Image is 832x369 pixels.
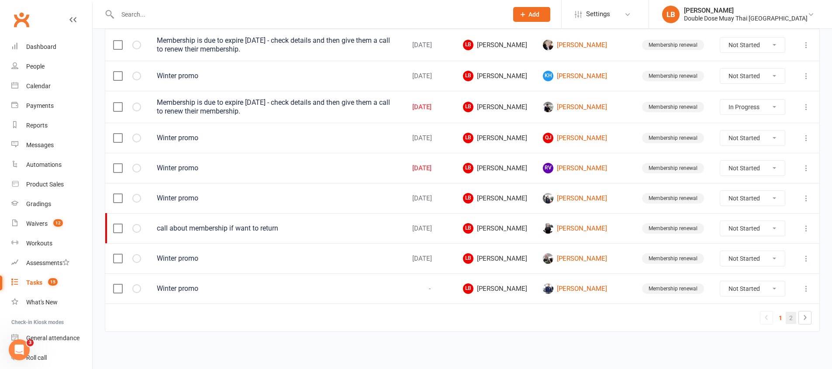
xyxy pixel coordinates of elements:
[775,312,786,324] a: 1
[11,96,92,116] a: Payments
[642,40,704,50] div: Membership renewal
[543,223,553,234] img: Alessandro Benvenuti
[412,41,447,49] div: [DATE]
[543,253,553,264] img: Brad Price
[11,328,92,348] a: General attendance kiosk mode
[463,283,527,294] span: [PERSON_NAME]
[26,141,54,148] div: Messages
[463,223,473,234] span: LB
[26,299,58,306] div: What's New
[26,200,51,207] div: Gradings
[543,71,626,81] a: KH[PERSON_NAME]
[642,193,704,203] div: Membership renewal
[412,255,447,262] div: [DATE]
[463,133,473,143] span: LB
[11,37,92,57] a: Dashboard
[412,195,447,202] div: [DATE]
[53,219,63,227] span: 12
[463,163,527,173] span: [PERSON_NAME]
[463,40,473,50] span: LB
[48,278,58,286] span: 15
[543,133,626,143] a: QJ[PERSON_NAME]
[543,102,553,112] img: Ashton Harley
[543,102,626,112] a: [PERSON_NAME]
[642,253,704,264] div: Membership renewal
[463,163,473,173] span: LB
[11,253,92,273] a: Assessments
[586,4,610,24] span: Settings
[11,76,92,96] a: Calendar
[463,102,527,112] span: [PERSON_NAME]
[543,283,553,294] img: Jack Vines
[642,71,704,81] div: Membership renewal
[157,194,397,203] div: Winter promo
[9,339,30,360] iframe: Intercom live chat
[463,193,473,203] span: LB
[26,259,69,266] div: Assessments
[543,71,553,81] span: KH
[412,165,447,172] div: [DATE]
[26,279,42,286] div: Tasks
[684,14,808,22] div: Double Dose Muay Thai [GEOGRAPHIC_DATA]
[543,193,626,203] a: [PERSON_NAME]
[11,348,92,368] a: Roll call
[115,8,502,21] input: Search...
[642,133,704,143] div: Membership renewal
[543,223,626,234] a: [PERSON_NAME]
[11,194,92,214] a: Gradings
[412,225,447,232] div: [DATE]
[662,6,680,23] div: LB
[463,102,473,112] span: LB
[463,71,527,81] span: [PERSON_NAME]
[543,253,626,264] a: [PERSON_NAME]
[543,193,553,203] img: Lewis Gough
[27,339,34,346] span: 3
[11,155,92,175] a: Automations
[157,98,397,116] div: Membership is due to expire [DATE] - check details and then give them a call to renew their membe...
[26,181,64,188] div: Product Sales
[463,133,527,143] span: [PERSON_NAME]
[786,312,796,324] a: 2
[463,40,527,50] span: [PERSON_NAME]
[412,285,447,293] div: -
[463,223,527,234] span: [PERSON_NAME]
[642,163,704,173] div: Membership renewal
[642,102,704,112] div: Membership renewal
[463,253,473,264] span: LB
[543,283,626,294] a: [PERSON_NAME]
[528,11,539,18] span: Add
[543,40,553,50] img: Charlotte Wyvill
[26,335,79,341] div: General attendance
[684,7,808,14] div: [PERSON_NAME]
[10,9,32,31] a: Clubworx
[26,220,48,227] div: Waivers
[412,103,447,111] div: [DATE]
[543,163,553,173] span: RV
[26,43,56,50] div: Dashboard
[11,175,92,194] a: Product Sales
[26,354,47,361] div: Roll call
[157,164,397,172] div: Winter promo
[26,240,52,247] div: Workouts
[26,122,48,129] div: Reports
[157,36,397,54] div: Membership is due to expire [DATE] - check details and then give them a call to renew their membe...
[157,134,397,142] div: Winter promo
[26,83,51,90] div: Calendar
[513,7,550,22] button: Add
[543,163,626,173] a: RV[PERSON_NAME]
[543,40,626,50] a: [PERSON_NAME]
[11,234,92,253] a: Workouts
[157,224,397,233] div: call about membership if want to return
[463,283,473,294] span: LB
[11,293,92,312] a: What's New
[26,161,62,168] div: Automations
[26,102,54,109] div: Payments
[642,223,704,234] div: Membership renewal
[26,63,45,70] div: People
[11,135,92,155] a: Messages
[11,116,92,135] a: Reports
[11,273,92,293] a: Tasks 15
[463,193,527,203] span: [PERSON_NAME]
[412,72,447,80] div: [DATE]
[543,133,553,143] span: QJ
